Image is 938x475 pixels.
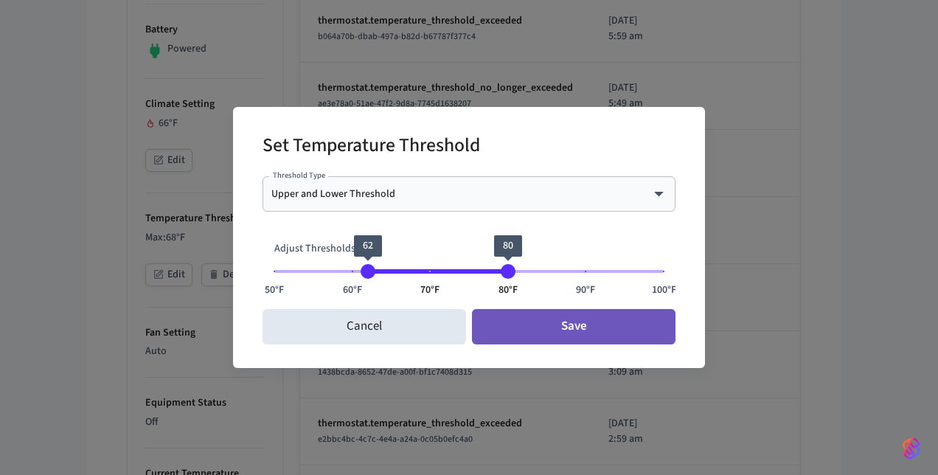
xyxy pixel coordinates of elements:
[265,282,284,298] span: 50°F
[263,125,480,170] h2: Set Temperature Threshold
[271,187,667,201] div: Upper and Lower Threshold
[472,309,675,344] button: Save
[576,282,595,298] span: 90°F
[503,238,513,253] span: 80
[274,241,664,257] p: Adjust Thresholds
[263,309,466,344] button: Cancel
[498,282,518,298] span: 80°F
[273,170,325,181] label: Threshold Type
[903,437,920,460] img: SeamLogoGradient.69752ec5.svg
[652,282,676,298] span: 100°F
[363,238,373,253] span: 62
[343,282,362,298] span: 60°F
[420,282,440,298] span: 70°F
